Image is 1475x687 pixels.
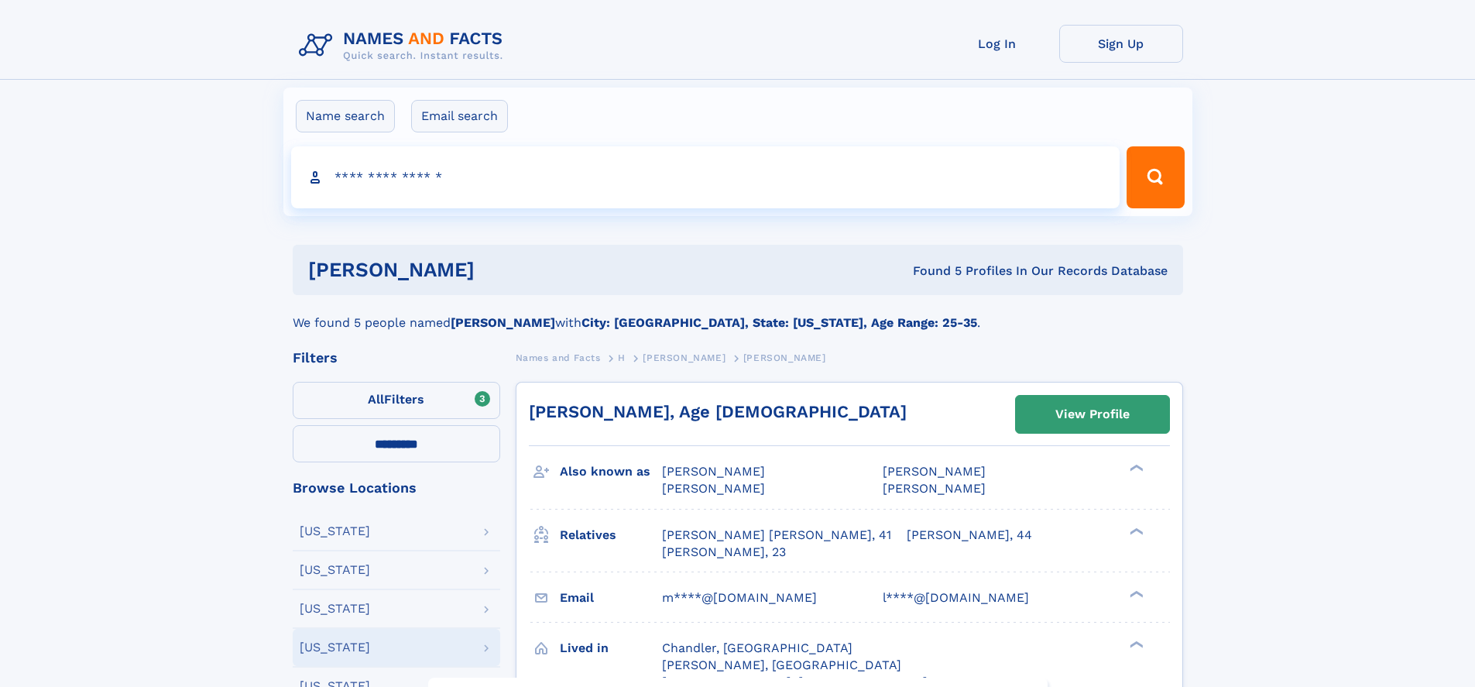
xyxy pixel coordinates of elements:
div: ❯ [1126,526,1144,536]
div: [US_STATE] [300,603,370,615]
h3: Also known as [560,459,662,485]
a: Names and Facts [516,348,601,367]
h3: Email [560,585,662,611]
div: We found 5 people named with . [293,295,1183,332]
a: [PERSON_NAME] [PERSON_NAME], 41 [662,527,891,544]
span: Chandler, [GEOGRAPHIC_DATA] [662,641,852,655]
div: Filters [293,351,500,365]
a: H [618,348,626,367]
img: Logo Names and Facts [293,25,516,67]
a: View Profile [1016,396,1169,433]
span: H [618,352,626,363]
div: [US_STATE] [300,564,370,576]
h3: Lived in [560,635,662,661]
span: [PERSON_NAME] [662,464,765,479]
a: [PERSON_NAME], 23 [662,544,786,561]
b: [PERSON_NAME] [451,315,555,330]
span: [PERSON_NAME] [643,352,725,363]
label: Email search [411,100,508,132]
span: [PERSON_NAME], [GEOGRAPHIC_DATA] [662,658,901,672]
a: [PERSON_NAME], Age [DEMOGRAPHIC_DATA] [529,402,907,421]
div: [US_STATE] [300,641,370,654]
label: Name search [296,100,395,132]
h1: [PERSON_NAME] [308,260,694,280]
a: Log In [935,25,1059,63]
h3: Relatives [560,522,662,548]
input: search input [291,146,1120,208]
button: Search Button [1127,146,1184,208]
span: [PERSON_NAME] [883,464,986,479]
div: ❯ [1126,589,1144,599]
div: [US_STATE] [300,525,370,538]
span: [PERSON_NAME] [883,481,986,496]
span: [PERSON_NAME] [662,481,765,496]
div: ❯ [1126,463,1144,473]
span: All [368,392,384,407]
span: [PERSON_NAME] [743,352,826,363]
b: City: [GEOGRAPHIC_DATA], State: [US_STATE], Age Range: 25-35 [581,315,977,330]
a: [PERSON_NAME], 44 [907,527,1032,544]
a: [PERSON_NAME] [643,348,725,367]
a: Sign Up [1059,25,1183,63]
div: View Profile [1055,397,1130,432]
label: Filters [293,382,500,419]
div: Browse Locations [293,481,500,495]
div: ❯ [1126,639,1144,649]
div: Found 5 Profiles In Our Records Database [694,263,1168,280]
